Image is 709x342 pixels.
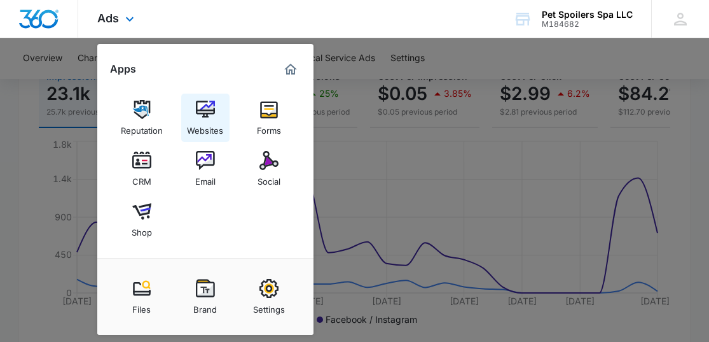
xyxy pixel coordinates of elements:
h2: Apps [110,63,136,75]
a: Marketing 360® Dashboard [280,59,301,80]
div: Social [258,170,280,187]
a: CRM [118,145,166,193]
a: Brand [181,273,230,321]
div: account id [542,20,633,29]
div: Brand [193,298,217,315]
a: Forms [245,94,293,142]
div: Shop [132,221,152,238]
div: CRM [132,170,151,187]
div: Files [132,298,151,315]
a: Files [118,273,166,321]
a: Websites [181,94,230,142]
a: Email [181,145,230,193]
div: Forms [257,119,281,136]
a: Social [245,145,293,193]
a: Settings [245,273,293,321]
a: Reputation [118,94,166,142]
div: Email [195,170,216,187]
div: Reputation [121,119,163,136]
div: Settings [253,298,285,315]
div: Websites [187,119,223,136]
span: Ads [97,11,119,25]
div: account name [542,10,633,20]
a: Shop [118,196,166,244]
